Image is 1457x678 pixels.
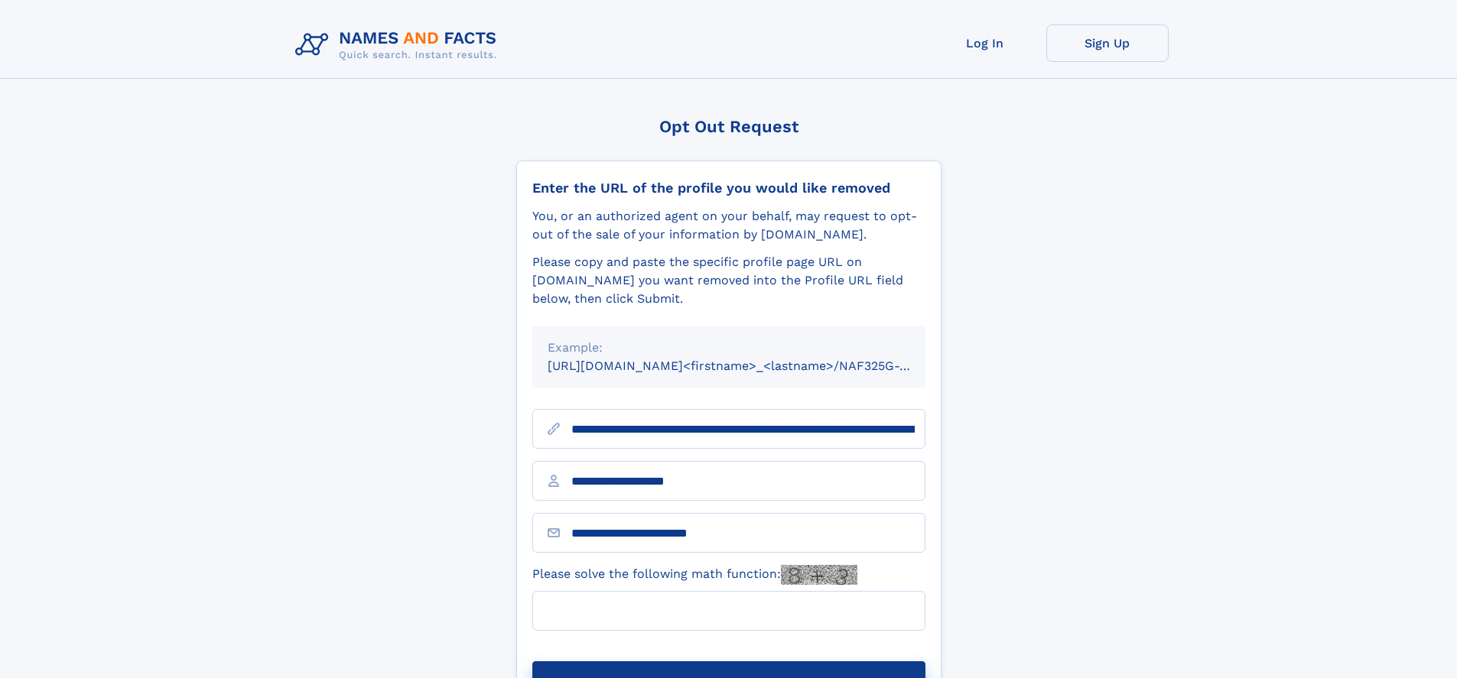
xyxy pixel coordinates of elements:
div: Example: [548,339,910,357]
div: You, or an authorized agent on your behalf, may request to opt-out of the sale of your informatio... [532,207,925,244]
div: Opt Out Request [516,117,942,136]
img: Logo Names and Facts [289,24,509,66]
label: Please solve the following math function: [532,565,857,585]
div: Please copy and paste the specific profile page URL on [DOMAIN_NAME] you want removed into the Pr... [532,253,925,308]
a: Sign Up [1046,24,1169,62]
div: Enter the URL of the profile you would like removed [532,180,925,196]
small: [URL][DOMAIN_NAME]<firstname>_<lastname>/NAF325G-xxxxxxxx [548,358,955,373]
a: Log In [924,24,1046,62]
